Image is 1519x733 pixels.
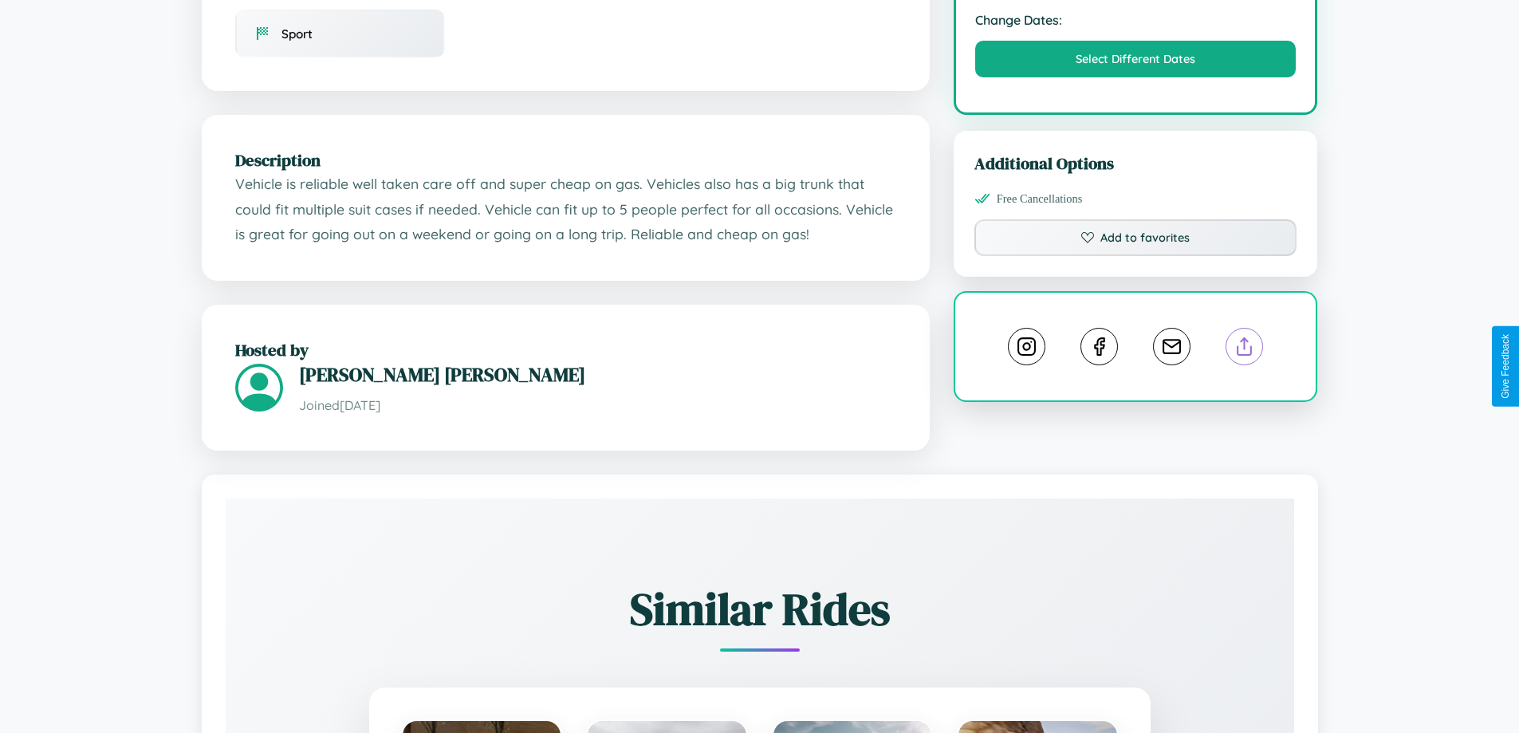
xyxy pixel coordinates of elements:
[975,41,1297,77] button: Select Different Dates
[299,394,896,417] p: Joined [DATE]
[975,12,1297,28] strong: Change Dates:
[1500,334,1511,399] div: Give Feedback
[235,148,896,171] h2: Description
[299,361,896,388] h3: [PERSON_NAME] [PERSON_NAME]
[235,338,896,361] h2: Hosted by
[974,152,1297,175] h3: Additional Options
[281,578,1238,640] h2: Similar Rides
[235,171,896,247] p: Vehicle is reliable well taken care off and super cheap on gas. Vehicles also has a big trunk tha...
[997,192,1083,206] span: Free Cancellations
[974,219,1297,256] button: Add to favorites
[281,26,313,41] span: Sport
